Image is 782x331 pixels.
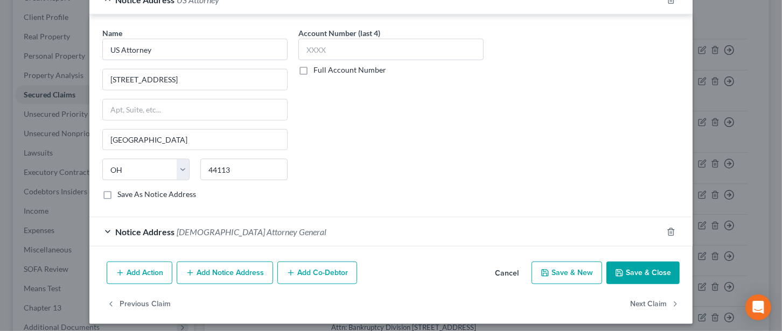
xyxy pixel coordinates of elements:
[630,293,680,315] button: Next Claim
[117,189,196,200] label: Save As Notice Address
[200,159,288,180] input: Enter zip..
[745,294,771,320] div: Open Intercom Messenger
[313,65,386,75] label: Full Account Number
[102,29,122,38] span: Name
[102,39,288,60] input: Search by name...
[298,39,484,60] input: XXXX
[298,27,380,39] label: Account Number (last 4)
[103,130,287,150] input: Enter city...
[277,262,357,284] button: Add Co-Debtor
[177,227,326,237] span: [DEMOGRAPHIC_DATA] Attorney General
[532,262,602,284] button: Save & New
[107,293,171,315] button: Previous Claim
[103,100,287,120] input: Apt, Suite, etc...
[177,262,273,284] button: Add Notice Address
[107,262,172,284] button: Add Action
[115,227,174,237] span: Notice Address
[103,69,287,90] input: Enter address...
[606,262,680,284] button: Save & Close
[486,263,527,284] button: Cancel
